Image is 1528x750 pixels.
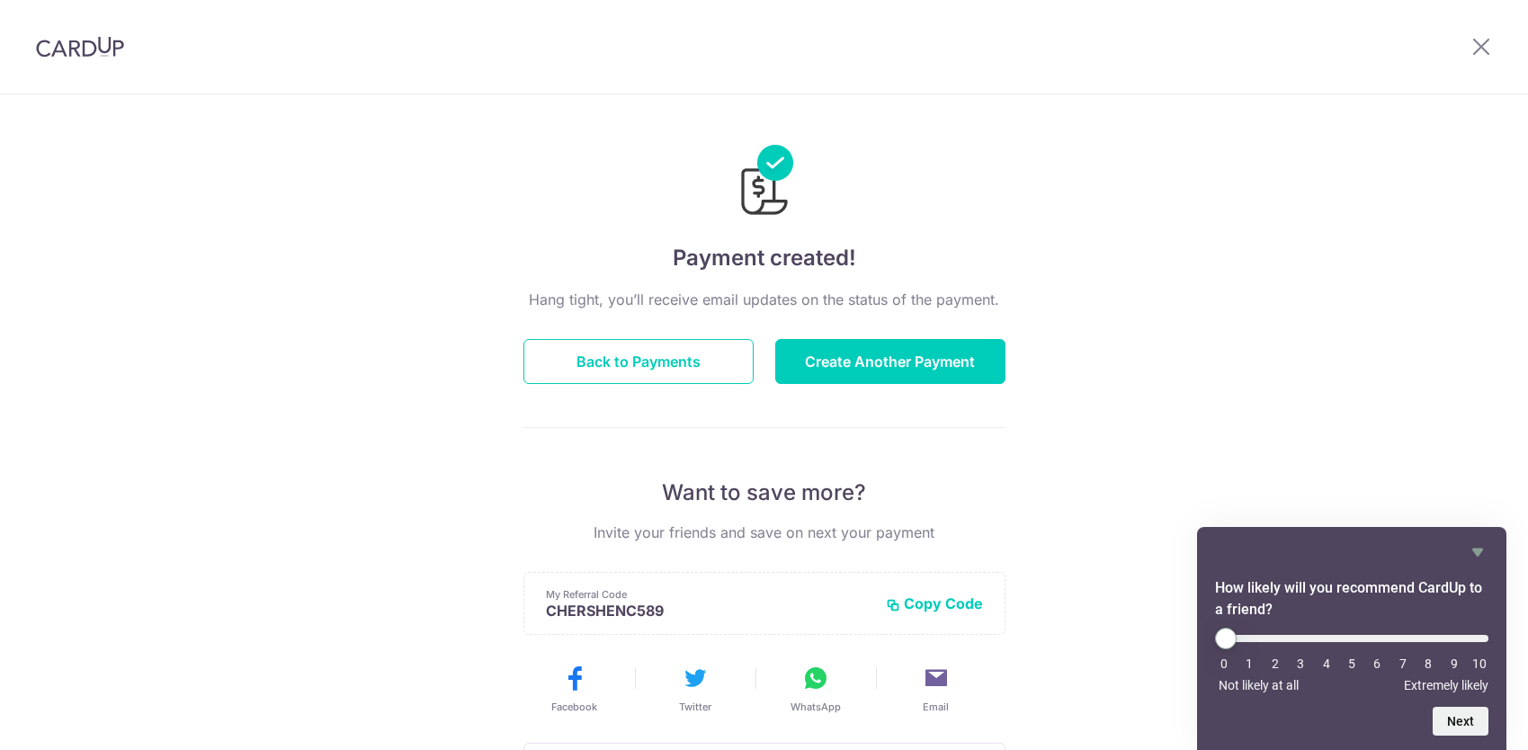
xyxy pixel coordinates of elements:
li: 7 [1394,656,1412,671]
h2: How likely will you recommend CardUp to a friend? Select an option from 0 to 10, with 0 being Not... [1215,577,1488,621]
div: How likely will you recommend CardUp to a friend? Select an option from 0 to 10, with 0 being Not... [1215,628,1488,692]
button: Next question [1433,707,1488,736]
h4: Payment created! [523,242,1005,274]
p: Invite your friends and save on next your payment [523,522,1005,543]
button: Twitter [642,664,748,714]
img: CardUp [36,36,124,58]
button: Create Another Payment [775,339,1005,384]
li: 9 [1445,656,1463,671]
span: Extremely likely [1404,678,1488,692]
img: Payments [736,145,793,220]
li: 4 [1318,656,1336,671]
li: 0 [1215,656,1233,671]
button: Facebook [522,664,628,714]
p: Want to save more? [523,478,1005,507]
span: WhatsApp [791,700,841,714]
button: Copy Code [886,594,983,612]
p: Hang tight, you’ll receive email updates on the status of the payment. [523,289,1005,310]
span: Twitter [679,700,711,714]
li: 1 [1240,656,1258,671]
span: Email [923,700,949,714]
button: WhatsApp [763,664,869,714]
button: Email [883,664,989,714]
li: 5 [1343,656,1361,671]
p: CHERSHENC589 [546,602,871,620]
li: 6 [1368,656,1386,671]
div: How likely will you recommend CardUp to a friend? Select an option from 0 to 10, with 0 being Not... [1215,541,1488,736]
span: Not likely at all [1219,678,1299,692]
button: Back to Payments [523,339,754,384]
li: 3 [1291,656,1309,671]
button: Hide survey [1467,541,1488,563]
li: 8 [1419,656,1437,671]
li: 2 [1266,656,1284,671]
p: My Referral Code [546,587,871,602]
span: Facebook [551,700,597,714]
li: 10 [1470,656,1488,671]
